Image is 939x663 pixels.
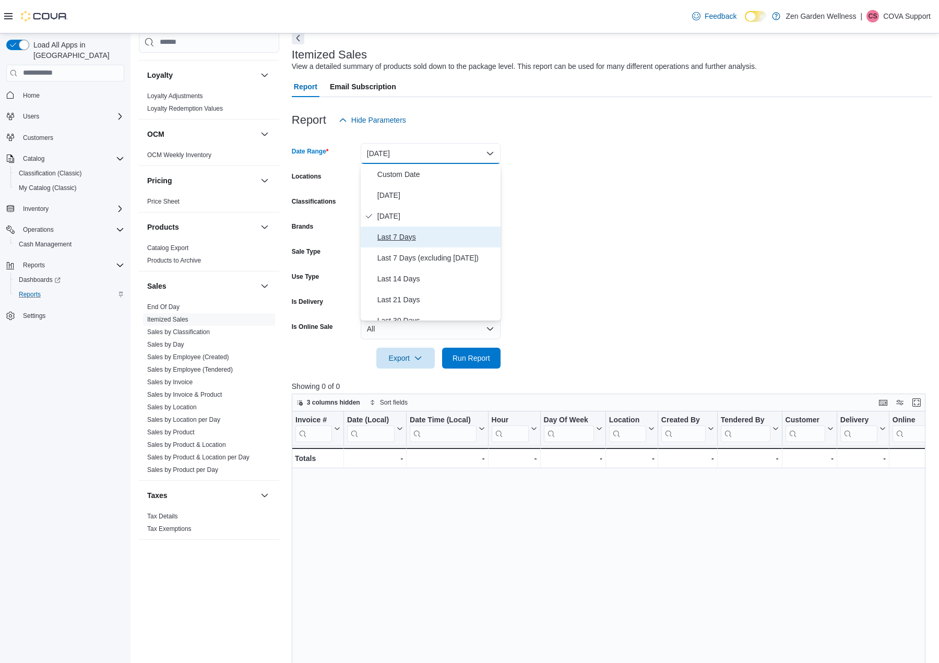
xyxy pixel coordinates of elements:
[335,110,410,131] button: Hide Parameters
[19,240,72,248] span: Cash Management
[258,221,271,233] button: Products
[147,315,188,324] span: Itemized Sales
[377,252,496,264] span: Last 7 Days (excluding [DATE])
[19,131,124,144] span: Customers
[292,273,319,281] label: Use Type
[23,112,39,121] span: Users
[609,415,646,442] div: Location
[785,415,825,425] div: Customer
[147,281,167,291] h3: Sales
[376,348,435,369] button: Export
[147,222,179,232] h3: Products
[2,109,128,124] button: Users
[19,309,124,322] span: Settings
[2,308,128,323] button: Settings
[2,151,128,166] button: Catalog
[19,203,53,215] button: Inventory
[147,70,173,80] h3: Loyalty
[147,404,197,411] a: Sales by Location
[19,203,124,215] span: Inventory
[721,452,779,465] div: -
[139,510,279,539] div: Taxes
[295,415,340,442] button: Invoice #
[147,175,256,186] button: Pricing
[147,222,256,232] button: Products
[147,341,184,348] a: Sales by Day
[139,242,279,271] div: Products
[705,11,736,21] span: Feedback
[147,151,211,159] a: OCM Weekly Inventory
[292,114,326,126] h3: Report
[147,46,173,53] a: Transfers
[147,490,256,501] button: Taxes
[15,238,124,251] span: Cash Management
[19,152,49,165] button: Catalog
[893,415,938,442] button: Online
[19,89,124,102] span: Home
[491,452,537,465] div: -
[721,415,779,442] button: Tendered By
[19,132,57,144] a: Customers
[147,353,229,361] span: Sales by Employee (Created)
[258,280,271,292] button: Sales
[365,396,412,409] button: Sort fields
[410,415,476,425] div: Date Time (Local)
[410,452,484,465] div: -
[543,415,593,425] div: Day Of Week
[15,182,81,194] a: My Catalog (Classic)
[2,88,128,103] button: Home
[786,10,856,22] p: Zen Garden Wellness
[2,222,128,237] button: Operations
[147,441,226,448] a: Sales by Product & Location
[147,281,256,291] button: Sales
[19,259,49,271] button: Reports
[347,415,395,425] div: Date (Local)
[19,89,44,102] a: Home
[347,415,395,442] div: Date (Local)
[866,10,879,22] div: COVA Support
[361,143,501,164] button: [DATE]
[23,261,45,269] span: Reports
[23,91,40,100] span: Home
[861,10,863,22] p: |
[491,415,537,442] button: Hour
[661,415,706,425] div: Created By
[410,415,476,442] div: Date Time (Local)
[147,453,249,461] span: Sales by Product & Location per Day
[23,205,49,213] span: Inventory
[893,452,938,465] div: -
[147,257,201,264] a: Products to Archive
[543,415,593,442] div: Day Of Week
[292,298,323,306] label: Is Delivery
[147,105,223,112] a: Loyalty Redemption Values
[347,452,403,465] div: -
[258,128,271,140] button: OCM
[893,415,930,425] div: Online
[330,76,396,97] span: Email Subscription
[147,198,180,205] a: Price Sheet
[661,415,714,442] button: Created By
[377,168,496,181] span: Custom Date
[23,226,54,234] span: Operations
[295,415,332,425] div: Invoice #
[147,466,218,473] a: Sales by Product per Day
[147,328,210,336] a: Sales by Classification
[19,223,124,236] span: Operations
[377,293,496,306] span: Last 21 Days
[840,415,877,425] div: Delivery
[147,303,180,311] span: End Of Day
[10,237,128,252] button: Cash Management
[377,273,496,285] span: Last 14 Days
[15,288,45,301] a: Reports
[19,276,61,284] span: Dashboards
[258,69,271,81] button: Loyalty
[2,130,128,145] button: Customers
[15,274,65,286] a: Dashboards
[147,378,193,386] a: Sales by Invoice
[10,166,128,181] button: Classification (Classic)
[6,84,124,351] nav: Complex example
[453,353,490,363] span: Run Report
